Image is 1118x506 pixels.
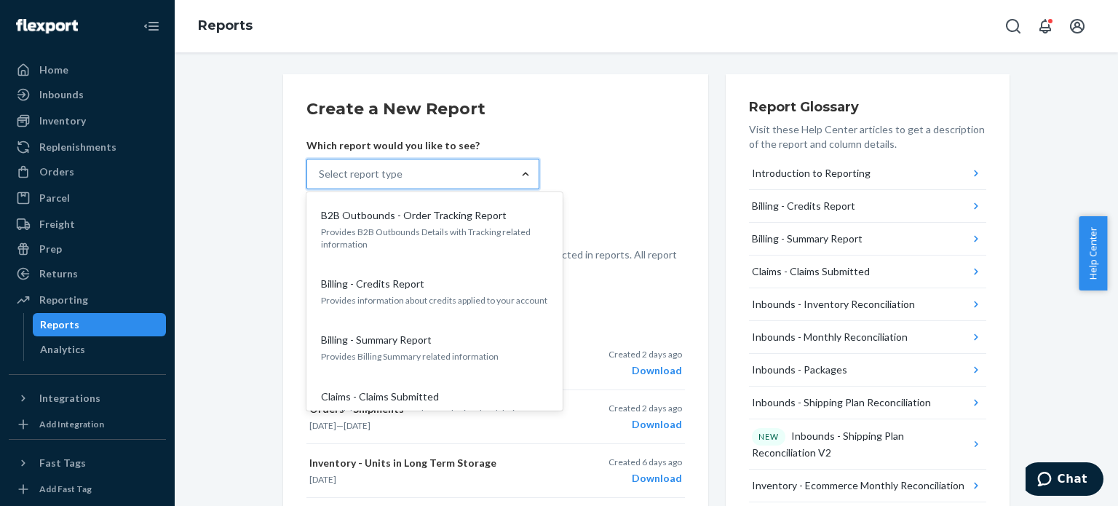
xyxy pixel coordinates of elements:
[9,237,166,261] a: Prep
[752,428,970,460] div: Inbounds - Shipping Plan Reconciliation V2
[39,114,86,128] div: Inventory
[752,199,855,213] div: Billing - Credits Report
[9,109,166,133] a: Inventory
[749,321,986,354] button: Inbounds - Monthly Reconciliation
[198,17,253,33] a: Reports
[40,317,79,332] div: Reports
[306,138,539,153] p: Which report would you like to see?
[186,5,264,47] ol: breadcrumbs
[39,63,68,77] div: Home
[9,481,166,498] a: Add Fast Tag
[749,98,986,116] h3: Report Glossary
[9,262,166,285] a: Returns
[321,350,548,363] p: Provides Billing Summary related information
[752,297,915,312] div: Inbounds - Inventory Reconciliation
[9,186,166,210] a: Parcel
[608,471,682,486] div: Download
[319,167,403,181] div: Select report type
[9,160,166,183] a: Orders
[39,191,70,205] div: Parcel
[749,288,986,321] button: Inbounds - Inventory Reconciliation
[39,418,104,430] div: Add Integration
[39,266,78,281] div: Returns
[758,431,779,443] p: NEW
[749,470,986,502] button: Inventory - Ecommerce Monthly Reconciliation
[749,419,986,470] button: NEWInbounds - Shipping Plan Reconciliation V2
[9,213,166,236] a: Freight
[1026,462,1103,499] iframe: Opens a widget where you can chat to one of our agents
[321,333,432,347] p: Billing - Summary Report
[1031,12,1060,41] button: Open notifications
[749,256,986,288] button: Claims - Claims Submitted
[39,293,88,307] div: Reporting
[306,444,685,498] button: Inventory - Units in Long Term Storage[DATE]Created 6 days agoDownload
[39,217,75,232] div: Freight
[321,407,548,419] p: See all the claims that you have submitted and their status
[9,83,166,106] a: Inbounds
[608,417,682,432] div: Download
[1079,216,1107,290] button: Help Center
[309,456,555,470] p: Inventory - Units in Long Term Storage
[749,157,986,190] button: Introduction to Reporting
[306,98,685,121] h2: Create a New Report
[9,387,166,410] button: Integrations
[39,391,100,406] div: Integrations
[321,390,439,404] p: Claims - Claims Submitted
[321,226,548,250] p: Provides B2B Outbounds Details with Tracking related information
[321,294,548,307] p: Provides information about credits applied to your account
[749,122,986,151] p: Visit these Help Center articles to get a description of the report and column details.
[752,166,871,181] div: Introduction to Reporting
[16,19,78,33] img: Flexport logo
[321,277,424,291] p: Billing - Credits Report
[39,140,116,154] div: Replenishments
[749,190,986,223] button: Billing - Credits Report
[752,264,870,279] div: Claims - Claims Submitted
[9,288,166,312] a: Reporting
[9,135,166,159] a: Replenishments
[39,456,86,470] div: Fast Tags
[752,363,847,377] div: Inbounds - Packages
[999,12,1028,41] button: Open Search Box
[1063,12,1092,41] button: Open account menu
[752,395,931,410] div: Inbounds - Shipping Plan Reconciliation
[752,232,863,246] div: Billing - Summary Report
[309,474,336,485] time: [DATE]
[39,165,74,179] div: Orders
[40,342,85,357] div: Analytics
[39,483,92,495] div: Add Fast Tag
[608,456,682,468] p: Created 6 days ago
[39,87,84,102] div: Inbounds
[137,12,166,41] button: Close Navigation
[306,390,685,444] button: Orders - Shipments[DATE]—[DATE]Created 2 days agoDownload
[608,363,682,378] div: Download
[749,387,986,419] button: Inbounds - Shipping Plan Reconciliation
[309,420,336,431] time: [DATE]
[39,242,62,256] div: Prep
[752,330,908,344] div: Inbounds - Monthly Reconciliation
[608,402,682,414] p: Created 2 days ago
[9,416,166,433] a: Add Integration
[309,419,555,432] p: —
[33,313,167,336] a: Reports
[9,451,166,475] button: Fast Tags
[344,420,370,431] time: [DATE]
[752,478,964,493] div: Inventory - Ecommerce Monthly Reconciliation
[749,223,986,256] button: Billing - Summary Report
[321,208,507,223] p: B2B Outbounds - Order Tracking Report
[749,354,986,387] button: Inbounds - Packages
[9,58,166,82] a: Home
[33,338,167,361] a: Analytics
[608,348,682,360] p: Created 2 days ago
